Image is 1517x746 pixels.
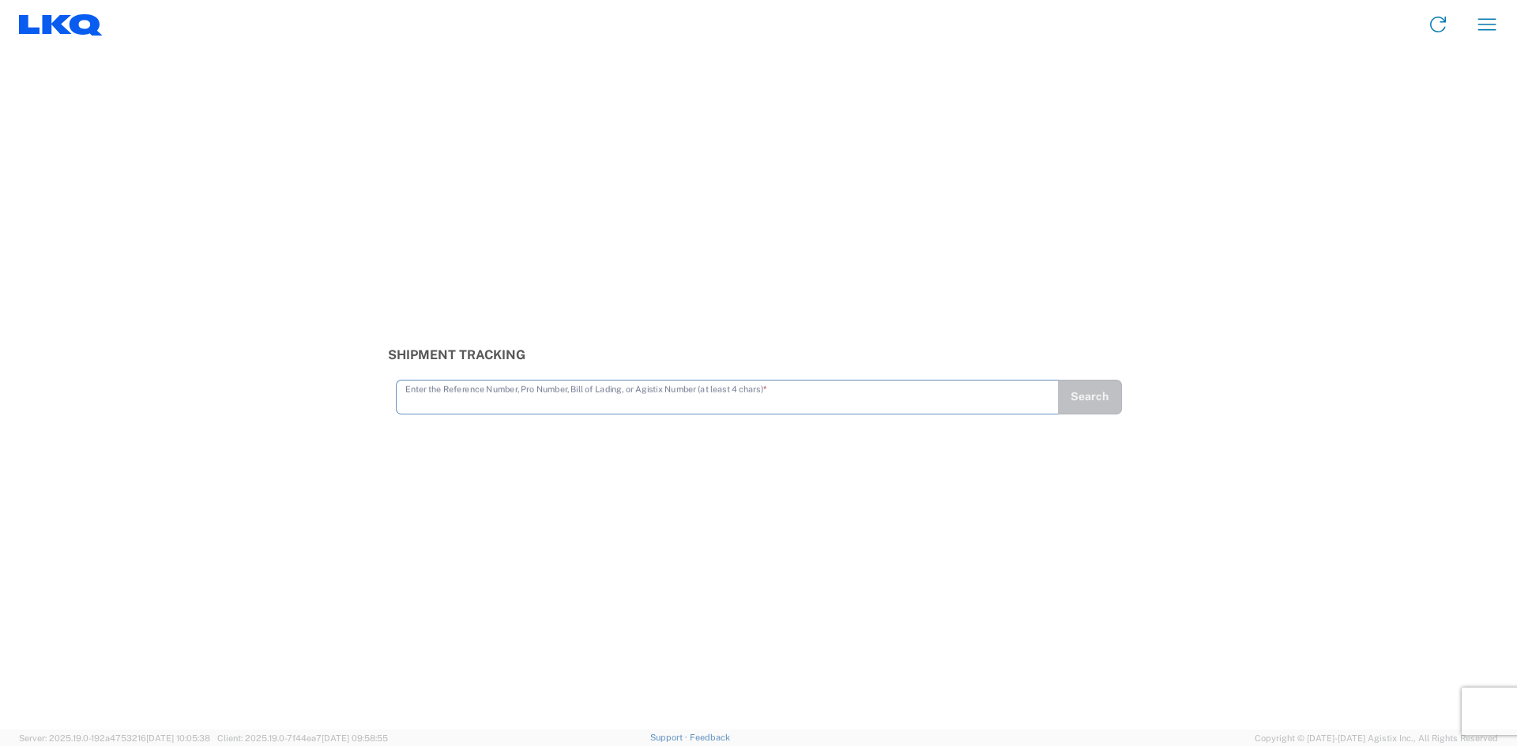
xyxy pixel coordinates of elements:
span: Server: 2025.19.0-192a4753216 [19,733,210,743]
span: [DATE] 09:58:55 [322,733,388,743]
span: [DATE] 10:05:38 [146,733,210,743]
a: Support [650,733,690,742]
span: Copyright © [DATE]-[DATE] Agistix Inc., All Rights Reserved [1255,731,1498,745]
a: Feedback [690,733,730,742]
span: Client: 2025.19.0-7f44ea7 [217,733,388,743]
h3: Shipment Tracking [388,347,1130,362]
